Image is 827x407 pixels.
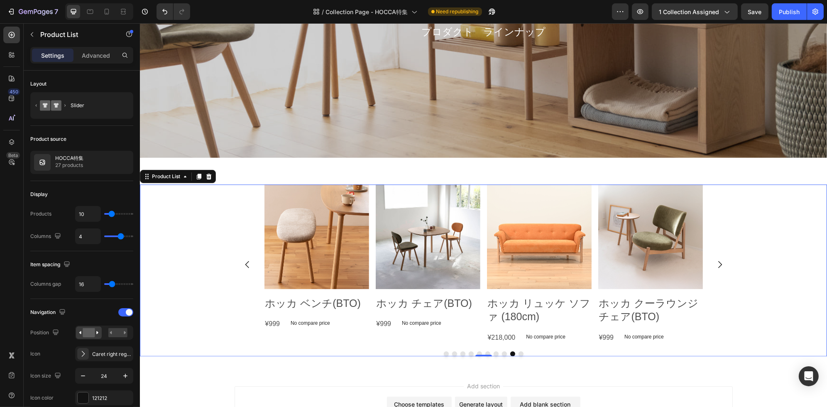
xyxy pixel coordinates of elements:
[321,328,325,333] button: Dot
[41,51,64,60] p: Settings
[157,3,190,20] div: Undo/Redo
[30,280,61,288] div: Columns gap
[322,7,324,16] span: /
[235,161,340,266] a: ホッカ チェア(BTO)
[30,210,51,218] div: Products
[76,206,100,221] input: Auto
[3,3,62,20] button: 7
[76,277,100,292] input: Auto
[354,328,359,333] button: Dot
[76,229,100,244] input: Auto
[347,161,452,266] a: ホッカ リュッケ ソファ (180cm)
[6,152,20,159] div: Beta
[659,7,719,16] span: 1 collection assigned
[71,96,121,115] div: Slider
[30,231,63,242] div: Columns
[30,191,48,198] div: Display
[92,395,131,402] div: 121212
[235,294,252,308] div: ¥999
[30,259,72,270] div: Item spacing
[362,328,367,333] button: Dot
[55,155,83,161] p: HOCCA特集
[652,3,738,20] button: 1 collection assigned
[124,161,229,266] a: ホッカ ベンチ(BTO)
[436,8,479,15] span: Need republishing
[741,3,768,20] button: Save
[347,272,452,301] h2: ホッカ リュッケ ソファ (180cm)
[799,366,819,386] div: Open Intercom Messenger
[30,135,66,143] div: Product source
[30,80,46,88] div: Layout
[124,272,229,288] h2: ホッカ ベンチ(BTO)
[8,88,20,95] div: 450
[40,29,111,39] p: Product List
[772,3,807,20] button: Publish
[380,377,431,385] div: Add blank section
[34,154,51,171] img: collection feature img
[568,230,592,253] button: Carousel Next Arrow
[30,394,54,402] div: Icon color
[337,328,342,333] button: Dot
[55,161,83,169] p: 27 products
[140,23,827,407] iframe: Design area
[324,358,363,367] span: Add section
[347,308,377,321] div: ¥218,000
[30,327,61,338] div: Position
[30,350,40,358] div: Icon
[458,308,475,321] div: ¥999
[151,297,190,302] p: No compare price
[748,8,762,15] span: Save
[458,272,563,301] h2: ホッカ クーラウンジチェア(BTO)
[30,307,67,318] div: Navigation
[386,311,426,316] p: No compare price
[379,328,384,333] button: Dot
[779,7,800,16] div: Publish
[254,377,304,385] div: Choose templates
[10,150,42,157] div: Product List
[345,328,350,333] button: Dot
[262,297,301,302] p: No compare price
[54,7,58,17] p: 7
[484,311,524,316] p: No compare price
[458,161,563,266] a: ホッカ クーラウンジチェア(BTO)
[312,328,317,333] button: Dot
[326,7,408,16] span: Collection Page - HOCCA特集
[319,377,363,385] div: Generate layout
[304,328,309,333] button: Dot
[329,328,334,333] button: Dot
[370,328,375,333] button: Dot
[82,51,110,60] p: Advanced
[92,351,131,358] div: Caret right regular
[235,272,340,288] h2: ホッカ チェア(BTO)
[30,370,63,382] div: Icon size
[124,294,141,308] div: ¥999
